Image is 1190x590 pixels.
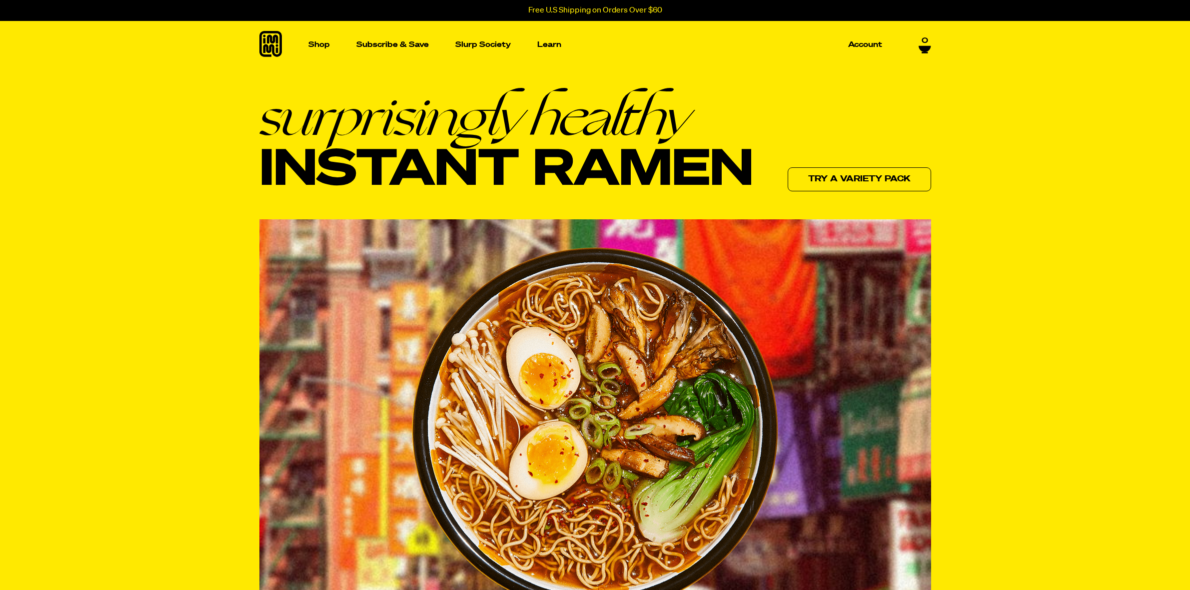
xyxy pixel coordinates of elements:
a: Shop [304,21,334,68]
a: Slurp Society [451,37,515,52]
p: Shop [308,41,330,48]
a: Learn [533,21,565,68]
p: Account [848,41,882,48]
span: 0 [922,36,928,45]
a: Account [844,37,886,52]
a: Try a variety pack [788,167,931,191]
p: Free U.S Shipping on Orders Over $60 [528,6,662,15]
p: Subscribe & Save [356,41,429,48]
h1: Instant Ramen [259,88,753,198]
p: Learn [537,41,561,48]
a: Subscribe & Save [352,37,433,52]
p: Slurp Society [455,41,511,48]
nav: Main navigation [304,21,886,68]
a: 0 [919,36,931,53]
em: surprisingly healthy [259,88,753,143]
